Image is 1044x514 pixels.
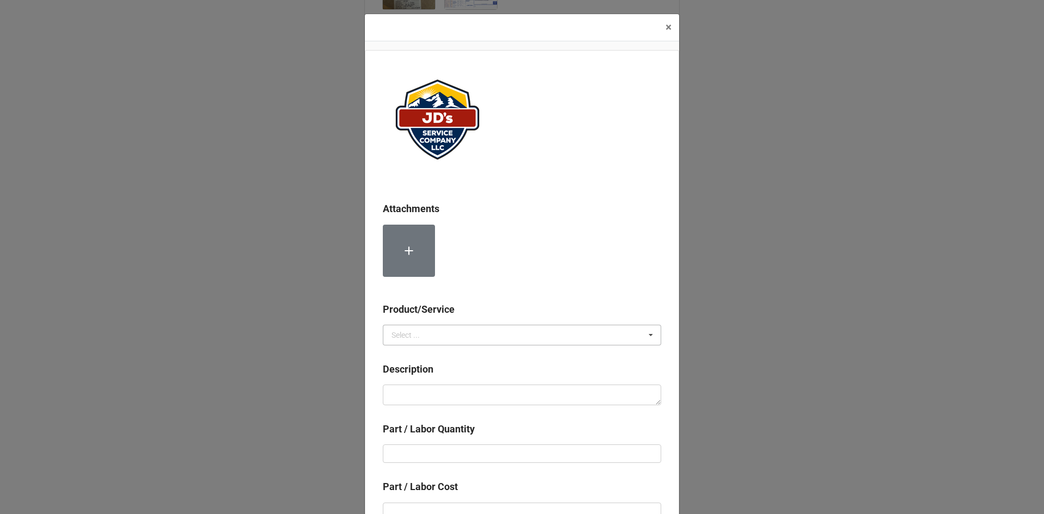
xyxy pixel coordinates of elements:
[383,201,439,216] label: Attachments
[666,21,672,34] span: ×
[383,422,475,437] label: Part / Labor Quantity
[383,302,455,317] label: Product/Service
[383,362,433,377] label: Description
[383,68,492,171] img: user-attachments%2Flegacy%2Fextension-attachments%2FePqffAuANl%2FJDServiceCoLogo_website.png
[391,331,420,339] div: Select ...
[383,479,458,494] label: Part / Labor Cost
